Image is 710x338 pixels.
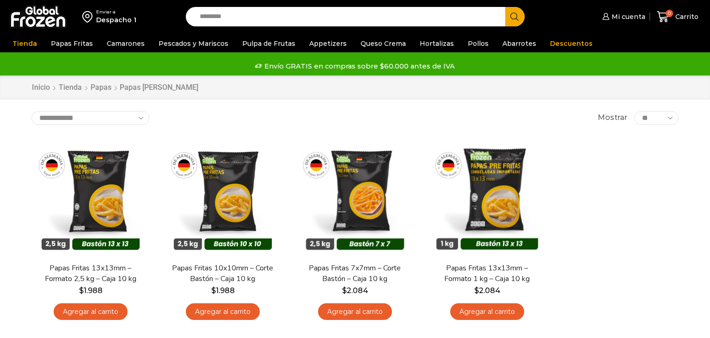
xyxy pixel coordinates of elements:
bdi: 1.988 [211,286,235,295]
button: Search button [505,7,525,26]
span: 0 [666,10,673,17]
img: address-field-icon.svg [82,9,96,25]
div: Enviar a [96,9,136,15]
h1: Papas [PERSON_NAME] [120,83,198,92]
a: Agregar al carrito: “Papas Fritas 13x13mm - Formato 1 kg - Caja 10 kg” [450,303,524,320]
a: Agregar al carrito: “Papas Fritas 13x13mm - Formato 2,5 kg - Caja 10 kg” [54,303,128,320]
span: $ [211,286,216,295]
a: Inicio [31,82,50,93]
a: Abarrotes [498,35,541,52]
nav: Breadcrumb [31,82,198,93]
a: Appetizers [305,35,351,52]
a: Papas Fritas 7x7mm – Corte Bastón – Caja 10 kg [302,263,408,284]
a: Descuentos [545,35,597,52]
a: Hortalizas [415,35,459,52]
a: Pulpa de Frutas [238,35,300,52]
div: Despacho 1 [96,15,136,25]
span: $ [79,286,84,295]
a: Queso Crema [356,35,410,52]
a: Papas Fritas 13x13mm – Formato 2,5 kg – Caja 10 kg [37,263,144,284]
a: Pollos [463,35,493,52]
a: Tienda [8,35,42,52]
span: Mi cuenta [609,12,645,21]
span: $ [342,286,347,295]
a: Tienda [58,82,82,93]
span: $ [474,286,479,295]
span: Carrito [673,12,698,21]
a: Mi cuenta [600,7,645,26]
a: Papas Fritas 10x10mm – Corte Bastón – Caja 10 kg [170,263,276,284]
bdi: 1.988 [79,286,103,295]
a: Papas Fritas [46,35,98,52]
a: Agregar al carrito: “Papas Fritas 7x7mm - Corte Bastón - Caja 10 kg” [318,303,392,320]
a: Papas Fritas 13x13mm – Formato 1 kg – Caja 10 kg [434,263,540,284]
a: Camarones [102,35,149,52]
bdi: 2.084 [342,286,368,295]
span: Mostrar [598,113,627,123]
a: Pescados y Mariscos [154,35,233,52]
select: Pedido de la tienda [31,111,149,125]
a: 0 Carrito [655,6,701,28]
a: Papas [90,82,112,93]
bdi: 2.084 [474,286,501,295]
a: Agregar al carrito: “Papas Fritas 10x10mm - Corte Bastón - Caja 10 kg” [186,303,260,320]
